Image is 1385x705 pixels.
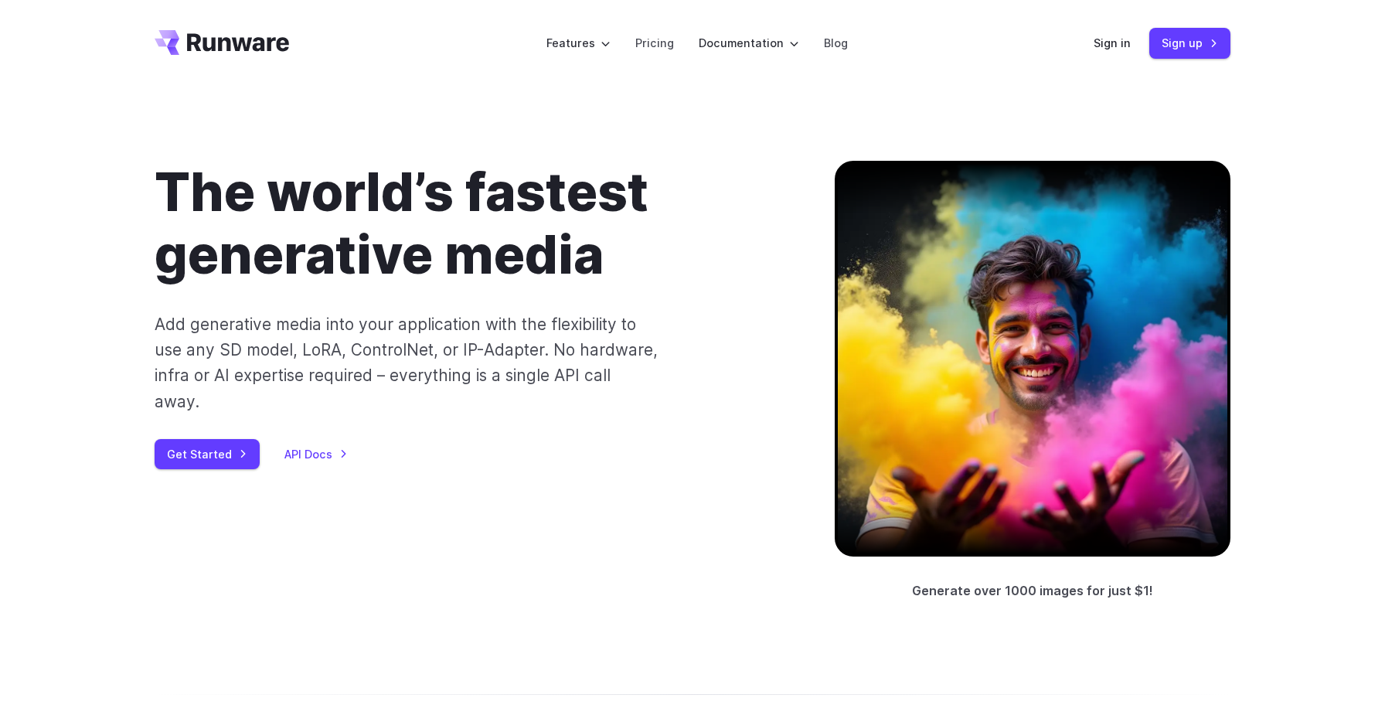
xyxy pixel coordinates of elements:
[546,34,611,52] label: Features
[912,581,1153,601] p: Generate over 1000 images for just $1!
[155,30,289,55] a: Go to /
[155,439,260,469] a: Get Started
[635,34,674,52] a: Pricing
[155,161,785,287] h1: The world’s fastest generative media
[1149,28,1230,58] a: Sign up
[824,34,848,52] a: Blog
[1094,34,1131,52] a: Sign in
[284,445,348,463] a: API Docs
[155,312,659,414] p: Add generative media into your application with the flexibility to use any SD model, LoRA, Contro...
[699,34,799,52] label: Documentation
